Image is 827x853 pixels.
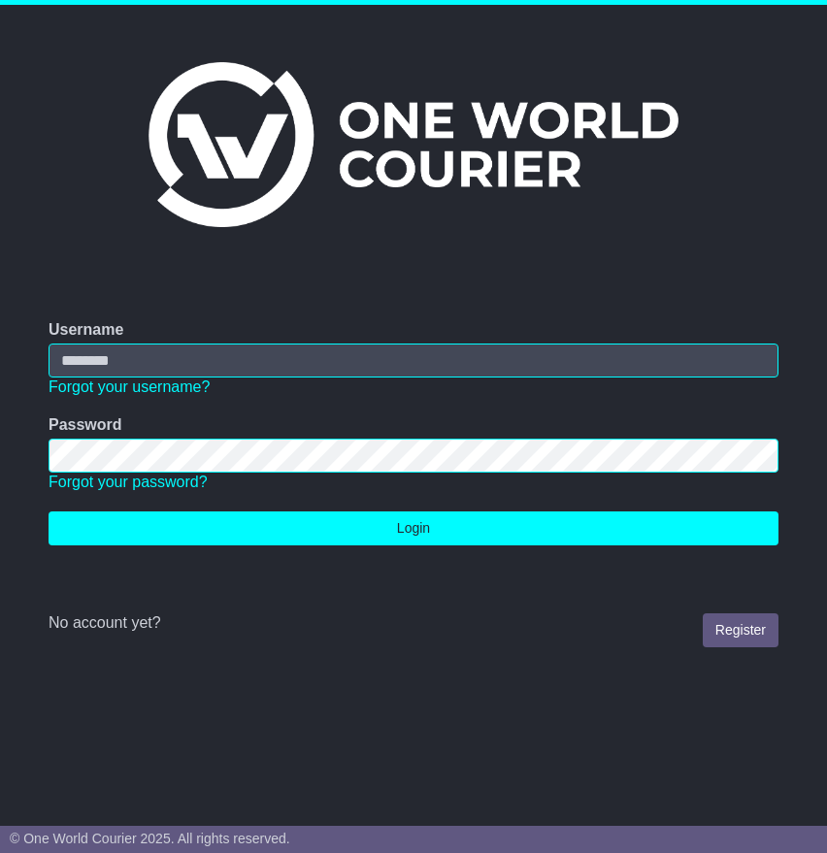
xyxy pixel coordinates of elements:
[10,831,290,846] span: © One World Courier 2025. All rights reserved.
[49,613,778,632] div: No account yet?
[49,474,208,490] a: Forgot your password?
[703,613,778,647] a: Register
[49,415,122,434] label: Password
[149,62,678,227] img: One World
[49,320,123,339] label: Username
[49,378,210,395] a: Forgot your username?
[49,511,778,545] button: Login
